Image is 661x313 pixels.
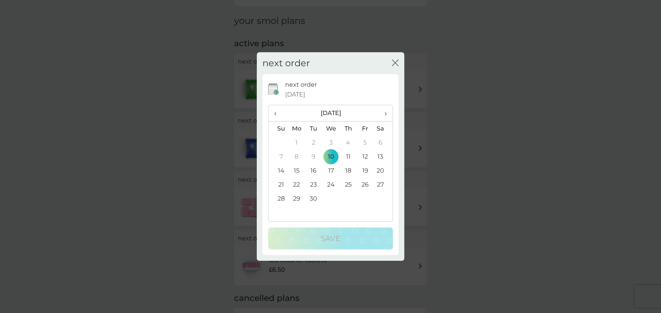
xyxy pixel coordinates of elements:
[268,121,288,136] th: Su
[285,90,305,100] span: [DATE]
[322,121,340,136] th: We
[357,121,374,136] th: Fr
[288,149,305,164] td: 8
[305,164,322,178] td: 16
[357,149,374,164] td: 12
[374,149,393,164] td: 13
[305,149,322,164] td: 9
[322,135,340,149] td: 3
[379,105,387,121] span: ›
[305,192,322,206] td: 30
[268,178,288,192] td: 21
[340,135,357,149] td: 4
[374,164,393,178] td: 20
[268,164,288,178] td: 14
[288,178,305,192] td: 22
[374,178,393,192] td: 27
[322,164,340,178] td: 17
[374,135,393,149] td: 6
[340,164,357,178] td: 18
[374,121,393,136] th: Sa
[305,178,322,192] td: 23
[288,105,374,121] th: [DATE]
[262,58,310,69] h2: next order
[340,121,357,136] th: Th
[288,135,305,149] td: 1
[268,149,288,164] td: 7
[268,227,393,249] button: Save
[305,121,322,136] th: Tu
[357,178,374,192] td: 26
[322,149,340,164] td: 10
[305,135,322,149] td: 2
[268,192,288,206] td: 28
[321,232,340,244] p: Save
[340,178,357,192] td: 25
[322,178,340,192] td: 24
[357,135,374,149] td: 5
[340,149,357,164] td: 11
[285,80,317,90] p: next order
[357,164,374,178] td: 19
[288,121,305,136] th: Mo
[274,105,282,121] span: ‹
[392,59,399,67] button: close
[288,164,305,178] td: 15
[288,192,305,206] td: 29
